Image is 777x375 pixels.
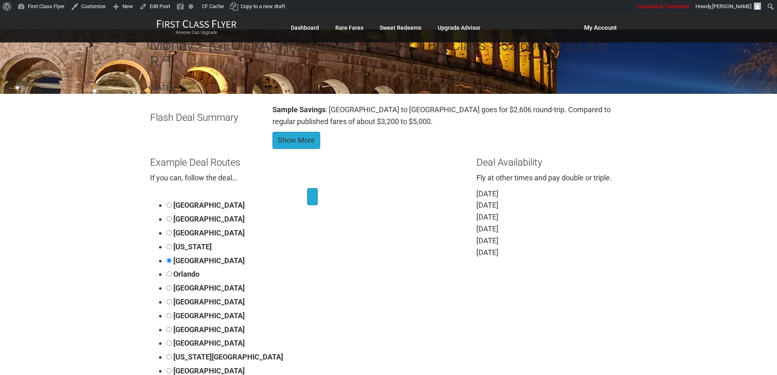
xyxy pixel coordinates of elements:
span: My Account [584,23,617,33]
span: Deal Availability [476,157,542,168]
small: Anyone Can Upgrade [157,30,237,36]
span: [GEOGRAPHIC_DATA] [173,201,245,209]
img: First Class Flyer [157,20,237,28]
h3: Flash Deal Summary [150,112,260,123]
span: From [153,191,166,197]
a: Rare Fares [335,20,363,35]
span: [GEOGRAPHIC_DATA] [173,325,245,334]
div: If you can, follow the deal… [150,172,464,184]
td: [DATE] [476,235,498,247]
span: [GEOGRAPHIC_DATA] [173,215,245,223]
div: Fly at other times and pay double or triple. [476,172,627,184]
a: Upgrade Advisor [438,20,480,35]
time: [DATE] [150,83,172,92]
span: To [317,208,323,215]
td: [DATE] [476,211,498,223]
span: [GEOGRAPHIC_DATA] [173,311,245,320]
span: [PERSON_NAME] [712,3,751,9]
h2: Money > [GEOGRAPHIC_DATA] > All Year > Biz Class > $2,606 to $3,306 R/T [150,38,627,70]
span: [GEOGRAPHIC_DATA] [173,366,245,375]
span: [GEOGRAPHIC_DATA] [173,256,245,265]
td: [DATE] [476,200,498,211]
button: My Account [584,23,621,33]
a: Dashboard [291,20,319,35]
span: [GEOGRAPHIC_DATA] [173,229,245,237]
span: Example Deal Routes [150,157,240,168]
span: Unsuspend Transients [637,3,689,9]
p: : [GEOGRAPHIC_DATA] to [GEOGRAPHIC_DATA] goes for $2,606 round-trip. Compared to regular publishe... [272,104,627,128]
a: First Class FlyerAnyone Can Upgrade [157,20,237,36]
span: [GEOGRAPHIC_DATA] [313,207,380,217]
span: [US_STATE] [173,242,212,251]
td: [DATE] [476,247,498,259]
button: Invert Route Direction [307,188,318,206]
a: Sweet Redeems [380,20,421,35]
button: Show More [272,132,320,149]
span: Orlando [173,270,199,278]
span: [GEOGRAPHIC_DATA] [173,339,245,347]
strong: Sample Savings [272,105,325,114]
td: [DATE] [476,223,498,235]
span: [GEOGRAPHIC_DATA] [150,190,224,199]
span: [GEOGRAPHIC_DATA] [173,297,245,306]
span: [US_STATE][GEOGRAPHIC_DATA] [173,353,283,361]
span: [GEOGRAPHIC_DATA] [173,284,245,292]
td: [DATE] [476,188,498,200]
